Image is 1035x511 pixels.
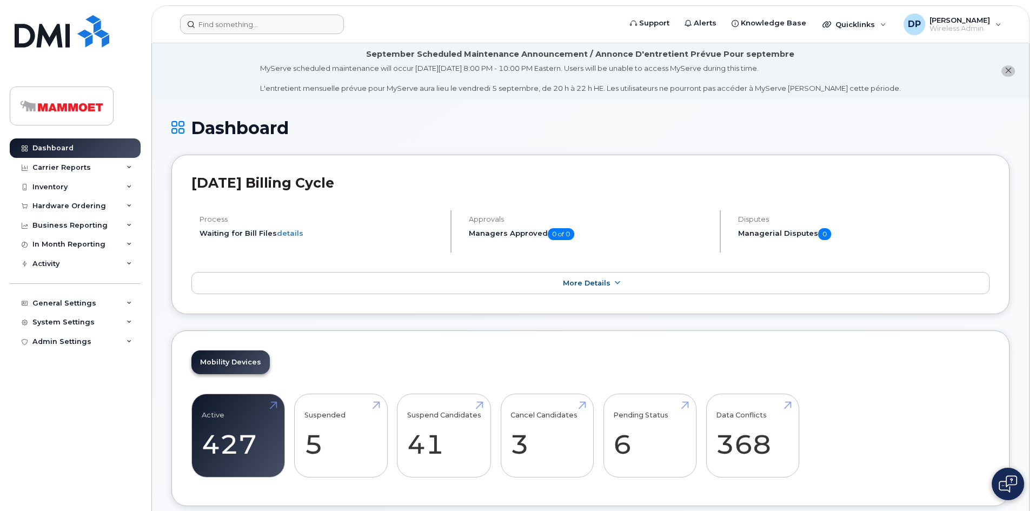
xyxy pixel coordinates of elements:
[469,215,711,223] h4: Approvals
[191,175,990,191] h2: [DATE] Billing Cycle
[716,400,789,472] a: Data Conflicts 368
[563,279,611,287] span: More Details
[191,350,270,374] a: Mobility Devices
[200,228,441,238] li: Waiting for Bill Files
[260,63,901,94] div: MyServe scheduled maintenance will occur [DATE][DATE] 8:00 PM - 10:00 PM Eastern. Users will be u...
[738,215,990,223] h4: Disputes
[277,229,303,237] a: details
[407,400,481,472] a: Suspend Candidates 41
[548,228,574,240] span: 0 of 0
[202,400,275,472] a: Active 427
[738,228,990,240] h5: Managerial Disputes
[469,228,711,240] h5: Managers Approved
[999,475,1017,493] img: Open chat
[613,400,686,472] a: Pending Status 6
[200,215,441,223] h4: Process
[304,400,377,472] a: Suspended 5
[366,49,794,60] div: September Scheduled Maintenance Announcement / Annonce D'entretient Prévue Pour septembre
[171,118,1010,137] h1: Dashboard
[1001,65,1015,77] button: close notification
[818,228,831,240] span: 0
[510,400,583,472] a: Cancel Candidates 3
